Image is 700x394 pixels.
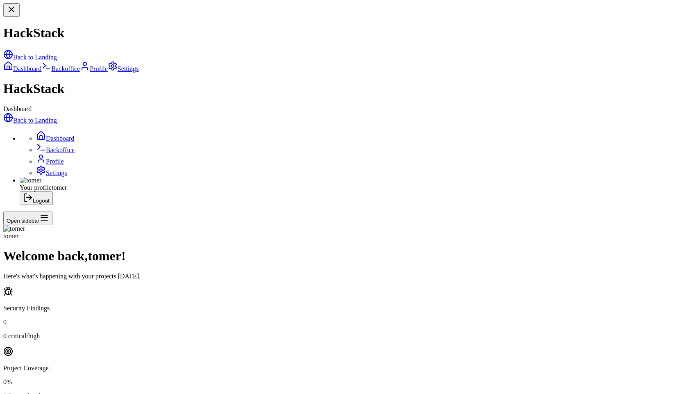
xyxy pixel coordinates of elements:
[3,212,52,225] button: Open sidebar
[3,333,697,340] p: 0 critical/high
[3,248,697,264] h1: Welcome back, tomer !
[3,305,697,312] p: Security Findings
[3,65,41,72] a: Dashboard
[36,169,67,176] a: Settings
[3,232,18,239] span: tomer
[3,81,697,96] h1: HackStack
[7,218,39,224] span: Open sidebar
[3,378,697,386] p: 0%
[3,105,32,112] span: Dashboard
[3,117,57,124] a: Back to Landing
[20,177,41,184] img: tomer
[36,158,64,165] a: Profile
[80,65,108,72] a: Profile
[3,225,25,232] img: tomer
[3,364,697,372] p: Project Coverage
[3,54,57,61] a: Back to Landing
[3,319,697,326] p: 0
[20,191,53,205] button: Logout
[36,135,74,142] a: Dashboard
[52,184,67,191] span: tomer
[3,25,697,41] h1: HackStack
[41,65,80,72] a: Backoffice
[108,65,139,72] a: Settings
[36,146,75,153] a: Backoffice
[20,184,52,191] span: Your profile
[3,273,697,280] p: Here's what's happening with your projects [DATE].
